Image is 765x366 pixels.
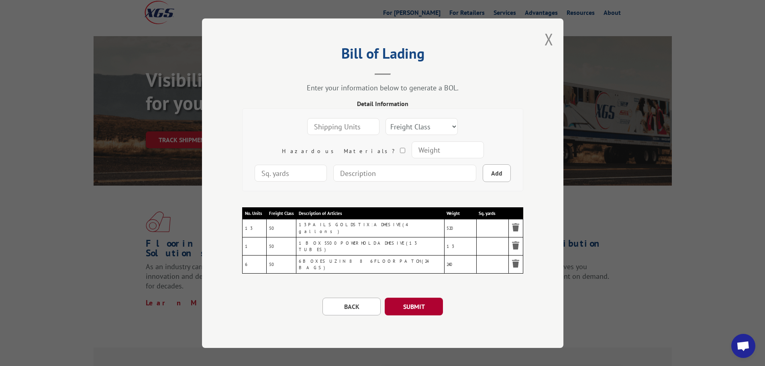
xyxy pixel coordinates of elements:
[444,237,476,255] td: 13
[242,237,266,255] td: 1
[322,298,381,315] button: BACK
[296,237,444,255] td: 1 BOX 5500 POWERHOLD ADHESIVE (13 TUBES)
[242,255,266,273] td: 6
[444,207,476,219] th: Weight
[511,240,520,250] img: Remove item
[266,255,296,273] td: 50
[307,118,379,135] input: Shipping Units
[444,219,476,237] td: 520
[242,83,523,92] div: Enter your information below to generate a BOL.
[476,207,508,219] th: Sq. yards
[242,48,523,63] h2: Bill of Lading
[731,334,755,358] a: Open chat
[385,298,443,315] button: SUBMIT
[242,219,266,237] td: 13
[511,259,520,268] img: Remove item
[400,148,405,153] input: Hazardous Materials?
[242,207,266,219] th: No. Units
[511,222,520,232] img: Remove item
[545,29,553,50] button: Close modal
[266,237,296,255] td: 50
[266,207,296,219] th: Freight Class
[333,165,476,182] input: Description
[296,255,444,273] td: 6 BOXES UZIN 886 FLOOR PATCH (24 BAGS)
[483,164,511,182] button: Add
[255,165,327,182] input: Sq. yards
[266,219,296,237] td: 50
[296,207,444,219] th: Description of Articles
[282,147,405,155] label: Hazardous Materials?
[242,99,523,108] div: Detail Information
[411,141,483,158] input: Weight
[296,219,444,237] td: 13 PAILS GOLDSTIX: ADHESIVE (4 gallons)
[444,255,476,273] td: 240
